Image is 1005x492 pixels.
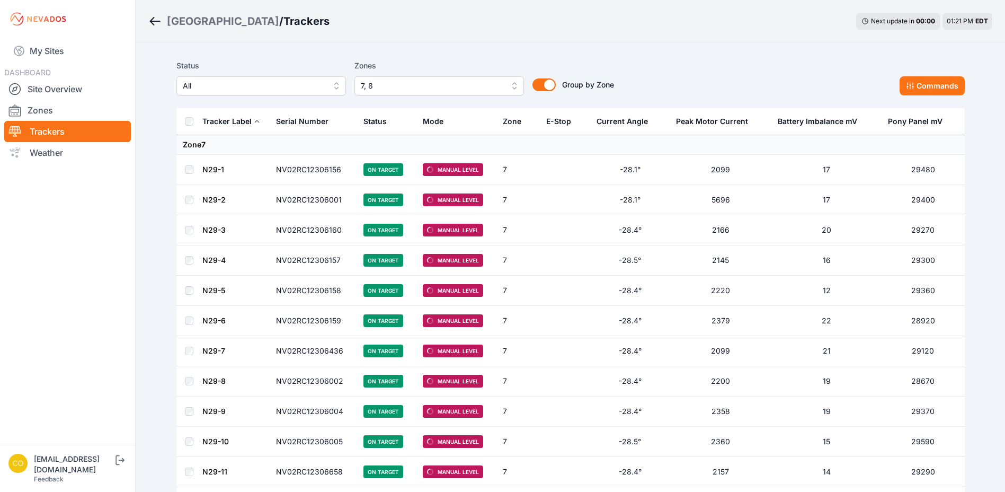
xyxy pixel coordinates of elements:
[590,457,670,487] td: -28.4°
[202,316,226,325] a: N29-6
[882,245,964,276] td: 29300
[771,336,882,366] td: 21
[361,80,503,92] span: 7, 8
[590,366,670,397] td: -28.4°
[670,215,771,245] td: 2166
[8,11,68,28] img: Nevados
[276,116,328,127] div: Serial Number
[423,405,483,418] span: Manual Level
[882,215,964,245] td: 29270
[423,375,483,388] span: Manual Level
[771,215,882,245] td: 20
[676,116,748,127] div: Peak Motor Current
[202,116,252,127] div: Tracker Label
[423,345,483,357] span: Manual Level
[771,306,882,336] td: 22
[882,185,964,215] td: 29400
[176,76,346,95] button: All
[496,306,540,336] td: 7
[4,78,131,100] a: Site Overview
[423,224,483,236] span: Manual Level
[503,116,521,127] div: Zone
[546,109,580,134] button: E-Stop
[270,336,357,366] td: NV02RC12306436
[283,14,330,29] h3: Trackers
[363,314,403,327] span: On Target
[670,336,771,366] td: 2099
[503,109,530,134] button: Zone
[975,17,988,25] span: EDT
[496,155,540,185] td: 7
[496,427,540,457] td: 7
[882,366,964,397] td: 28670
[590,306,670,336] td: -28.4°
[202,286,225,295] a: N29-5
[590,185,670,215] td: -28.1°
[771,245,882,276] td: 16
[270,306,357,336] td: NV02RC12306159
[270,457,357,487] td: NV02RC12306658
[882,155,964,185] td: 29480
[670,245,771,276] td: 2145
[363,109,395,134] button: Status
[354,59,524,72] label: Zones
[202,346,225,355] a: N29-7
[270,276,357,306] td: NV02RC12306158
[363,116,387,127] div: Status
[670,155,771,185] td: 2099
[270,185,357,215] td: NV02RC12306001
[4,38,131,64] a: My Sites
[176,59,346,72] label: Status
[279,14,283,29] span: /
[882,336,964,366] td: 29120
[778,109,866,134] button: Battery Imbalance mV
[270,155,357,185] td: NV02RC12306156
[590,427,670,457] td: -28.5°
[363,194,403,206] span: On Target
[167,14,279,29] a: [GEOGRAPHIC_DATA]
[276,109,337,134] button: Serial Number
[670,457,771,487] td: 2157
[423,254,483,267] span: Manual Level
[363,465,403,478] span: On Target
[496,336,540,366] td: 7
[202,109,260,134] button: Tracker Label
[4,121,131,142] a: Trackers
[270,397,357,427] td: NV02RC12306004
[202,407,226,416] a: N29-9
[590,155,670,185] td: -28.1°
[183,80,325,92] span: All
[496,215,540,245] td: 7
[270,427,357,457] td: NV02RC12306005
[882,397,964,427] td: 29370
[871,17,914,25] span: Next update in
[597,109,656,134] button: Current Angle
[270,215,357,245] td: NV02RC12306160
[496,397,540,427] td: 7
[771,366,882,397] td: 19
[882,276,964,306] td: 29360
[947,17,973,25] span: 01:21 PM
[670,427,771,457] td: 2360
[423,194,483,206] span: Manual Level
[916,17,935,25] div: 00 : 00
[4,68,51,77] span: DASHBOARD
[202,195,226,204] a: N29-2
[771,155,882,185] td: 17
[363,224,403,236] span: On Target
[363,405,403,418] span: On Target
[363,345,403,357] span: On Target
[363,435,403,448] span: On Target
[670,276,771,306] td: 2220
[202,376,226,385] a: N29-8
[270,245,357,276] td: NV02RC12306157
[8,454,28,473] img: controlroomoperator@invenergy.com
[670,397,771,427] td: 2358
[888,116,942,127] div: Pony Panel mV
[202,225,226,234] a: N29-3
[423,435,483,448] span: Manual Level
[590,336,670,366] td: -28.4°
[546,116,571,127] div: E-Stop
[882,457,964,487] td: 29290
[423,163,483,176] span: Manual Level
